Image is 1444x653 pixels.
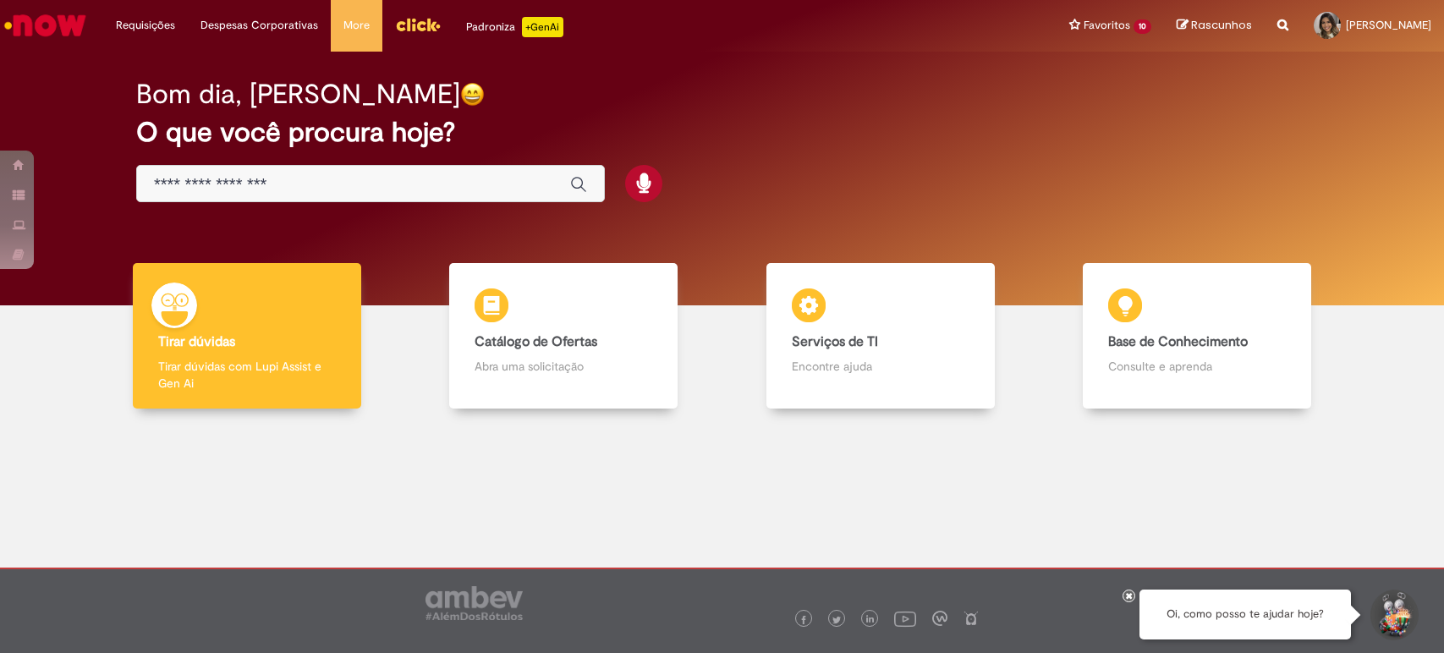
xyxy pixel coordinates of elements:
b: Catálogo de Ofertas [475,333,597,350]
img: logo_footer_twitter.png [832,616,841,624]
b: Tirar dúvidas [158,333,235,350]
img: logo_footer_workplace.png [932,611,947,626]
span: Favoritos [1084,17,1130,34]
span: More [343,17,370,34]
a: Rascunhos [1177,18,1252,34]
a: Catálogo de Ofertas Abra uma solicitação [405,263,722,409]
span: Despesas Corporativas [200,17,318,34]
a: Serviços de TI Encontre ajuda [722,263,1039,409]
span: Requisições [116,17,175,34]
h2: Bom dia, [PERSON_NAME] [136,80,460,109]
img: logo_footer_ambev_rotulo_gray.png [426,586,523,620]
img: logo_footer_facebook.png [799,616,808,624]
b: Serviços de TI [792,333,878,350]
span: 10 [1134,19,1151,34]
div: Padroniza [466,17,563,37]
span: [PERSON_NAME] [1346,18,1431,32]
h2: O que você procura hoje? [136,118,1308,147]
img: logo_footer_linkedin.png [866,615,875,625]
a: Base de Conhecimento Consulte e aprenda [1039,263,1355,409]
p: Tirar dúvidas com Lupi Assist e Gen Ai [158,358,336,392]
img: click_logo_yellow_360x200.png [395,12,441,37]
p: +GenAi [522,17,563,37]
img: happy-face.png [460,82,485,107]
p: Abra uma solicitação [475,358,652,375]
b: Base de Conhecimento [1108,333,1248,350]
img: ServiceNow [2,8,89,42]
p: Encontre ajuda [792,358,969,375]
img: logo_footer_youtube.png [894,607,916,629]
img: logo_footer_naosei.png [964,611,979,626]
button: Iniciar Conversa de Suporte [1368,590,1419,640]
a: Tirar dúvidas Tirar dúvidas com Lupi Assist e Gen Ai [89,263,405,409]
div: Oi, como posso te ajudar hoje? [1139,590,1351,639]
p: Consulte e aprenda [1108,358,1286,375]
span: Rascunhos [1191,17,1252,33]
